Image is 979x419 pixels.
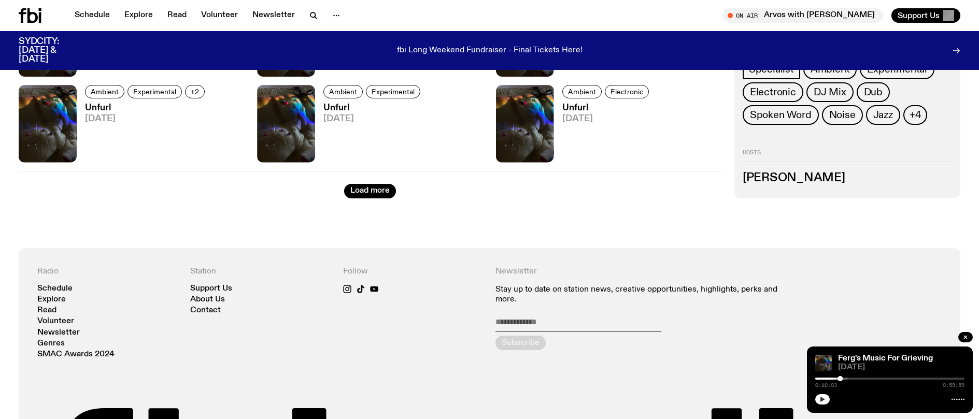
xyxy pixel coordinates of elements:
p: fbi Long Weekend Fundraiser - Final Tickets Here! [397,46,583,55]
span: DJ Mix [814,86,846,98]
img: A piece of fabric is pierced by sewing pins with different coloured heads, a rainbow light is cas... [19,85,77,162]
span: Dub [864,86,883,98]
span: Jazz [873,109,893,121]
a: Noise [822,105,863,125]
span: Experimental [133,88,176,96]
span: Electronic [750,86,796,98]
a: About Us [190,296,225,304]
button: Subscribe [495,336,546,350]
span: +4 [910,109,921,121]
img: A piece of fabric is pierced by sewing pins with different coloured heads, a rainbow light is cas... [815,355,832,371]
span: [DATE] [838,364,964,371]
a: Unfurl[DATE] [315,104,423,162]
span: Ambient [329,88,357,96]
span: Noise [829,109,856,121]
a: Newsletter [246,8,301,23]
a: Unfurl[DATE] [77,104,208,162]
a: Read [37,307,56,314]
h4: Newsletter [495,267,789,277]
button: +2 [185,85,205,98]
a: Genres [37,340,65,348]
span: Experimental [372,88,415,96]
a: Contact [190,307,221,314]
a: Experimental [366,85,420,98]
button: On AirArvos with [PERSON_NAME] [722,8,883,23]
a: Schedule [68,8,116,23]
a: Explore [37,296,66,304]
a: Jazz [866,105,900,125]
button: Load more [344,184,396,198]
h3: SYDCITY: [DATE] & [DATE] [19,37,85,64]
a: SMAC Awards 2024 [37,351,115,358]
img: A piece of fabric is pierced by sewing pins with different coloured heads, a rainbow light is cas... [496,85,554,162]
a: DJ Mix [806,82,854,102]
span: Ambient [91,88,119,96]
span: Electronic [611,88,643,96]
a: Read [161,8,193,23]
span: [DATE] [562,114,652,123]
img: A piece of fabric is pierced by sewing pins with different coloured heads, a rainbow light is cas... [257,85,315,162]
span: Support Us [898,11,940,20]
h3: [PERSON_NAME] [743,172,952,184]
a: Ambient [562,85,602,98]
a: Electronic [743,82,803,102]
a: Dub [857,82,890,102]
h3: Unfurl [85,104,208,112]
span: [DATE] [85,114,208,123]
a: Volunteer [37,317,74,325]
a: Unfurl[DATE] [554,104,652,162]
span: [DATE] [323,114,423,123]
a: Ferg's Music For Grieving [838,354,933,363]
h2: Hosts [743,150,952,162]
span: 0:59:59 [943,383,964,388]
h4: Radio [37,267,178,277]
span: Spoken Word [750,109,812,121]
a: Spoken Word [743,105,819,125]
h3: Unfurl [562,104,652,112]
h4: Follow [343,267,484,277]
p: Stay up to date on station news, creative opportunities, highlights, perks and more. [495,285,789,305]
a: Schedule [37,285,73,293]
span: 0:10:03 [815,383,837,388]
h3: Unfurl [323,104,423,112]
a: Volunteer [195,8,244,23]
h4: Station [190,267,331,277]
a: Experimental [127,85,182,98]
span: Ambient [568,88,596,96]
a: Newsletter [37,329,80,337]
button: +4 [903,105,928,125]
a: Electronic [605,85,649,98]
a: Explore [118,8,159,23]
a: Ambient [323,85,363,98]
span: +2 [191,88,199,96]
button: Support Us [891,8,960,23]
a: Support Us [190,285,232,293]
a: Ambient [85,85,124,98]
